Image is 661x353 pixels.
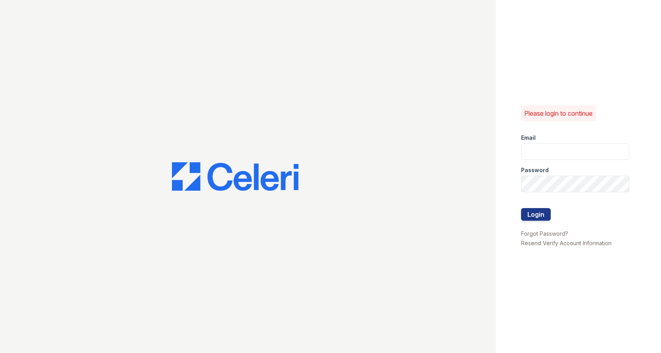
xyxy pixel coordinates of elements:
a: Forgot Password? [521,230,568,237]
label: Password [521,166,549,174]
button: Login [521,208,551,221]
img: CE_Logo_Blue-a8612792a0a2168367f1c8372b55b34899dd931a85d93a1a3d3e32e68fde9ad4.png [172,162,298,191]
a: Resend Verify Account Information [521,240,612,246]
label: Email [521,134,536,142]
p: Please login to continue [524,109,593,118]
